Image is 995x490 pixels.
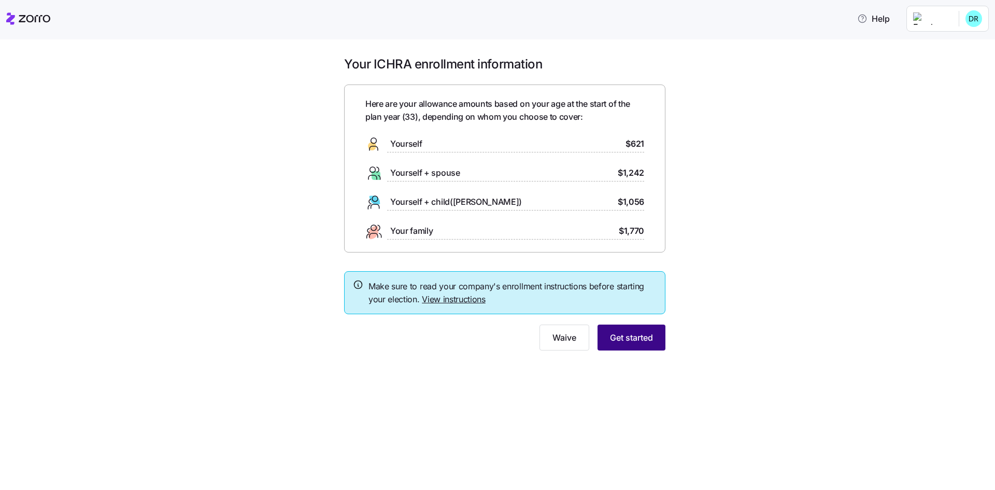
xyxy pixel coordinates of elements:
span: Yourself + spouse [390,166,460,179]
span: $1,056 [618,195,644,208]
span: Your family [390,225,433,237]
span: $1,770 [619,225,644,237]
a: View instructions [422,294,486,304]
span: Help [857,12,890,25]
span: Waive [552,331,576,344]
h1: Your ICHRA enrollment information [344,56,665,72]
span: Here are your allowance amounts based on your age at the start of the plan year ( 33 ), depending... [365,97,644,123]
img: Employer logo [913,12,950,25]
span: Get started [610,331,653,344]
button: Get started [598,325,665,351]
span: $621 [626,137,644,150]
span: Make sure to read your company's enrollment instructions before starting your election. [368,280,657,306]
button: Waive [539,325,589,351]
span: $1,242 [618,166,644,179]
img: fd093e2bdb90700abee466f9f392cb12 [965,10,982,27]
button: Help [849,8,898,29]
span: Yourself [390,137,422,150]
span: Yourself + child([PERSON_NAME]) [390,195,522,208]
